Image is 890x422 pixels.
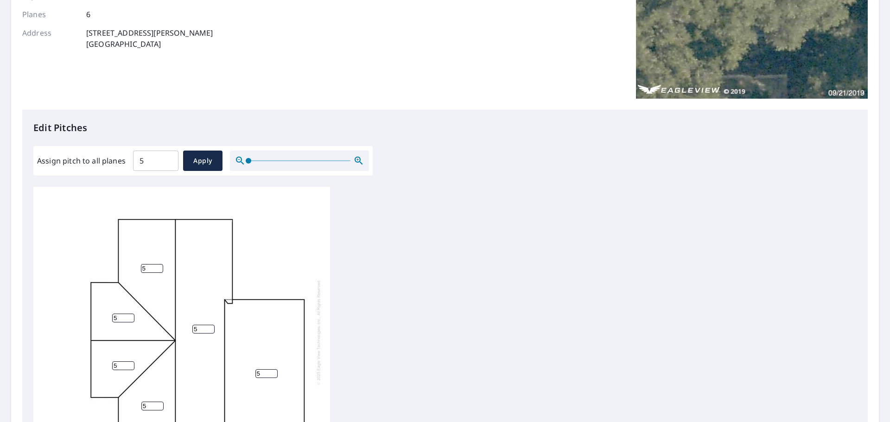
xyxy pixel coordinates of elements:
p: [STREET_ADDRESS][PERSON_NAME] [GEOGRAPHIC_DATA] [86,27,213,50]
input: 00.0 [133,148,178,174]
button: Apply [183,151,222,171]
p: Edit Pitches [33,121,857,135]
p: 6 [86,9,90,20]
p: Address [22,27,78,50]
p: Planes [22,9,78,20]
span: Apply [191,155,215,167]
label: Assign pitch to all planes [37,155,126,166]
